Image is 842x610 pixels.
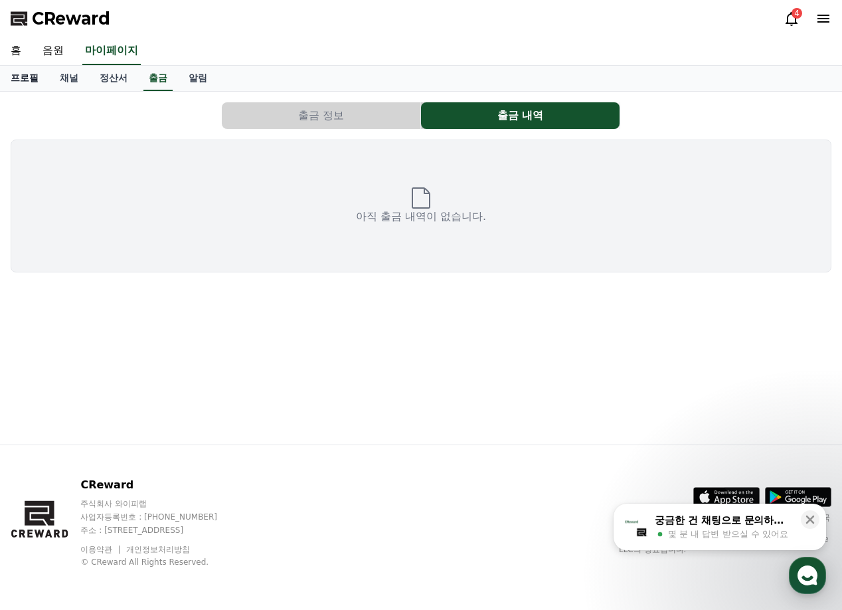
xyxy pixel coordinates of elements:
a: CReward [11,8,110,29]
a: 출금 내역 [421,102,620,129]
a: 정산서 [89,66,138,91]
p: © CReward All Rights Reserved. [80,557,242,567]
a: 출금 정보 [222,102,421,129]
span: 홈 [42,441,50,452]
a: 알림 [178,66,218,91]
p: 주식회사 와이피랩 [80,498,242,509]
button: 출금 내역 [421,102,620,129]
a: 마이페이지 [82,37,141,65]
a: 출금 [143,66,173,91]
a: 설정 [171,421,255,455]
a: 개인정보처리방침 [126,545,190,554]
a: 채널 [49,66,89,91]
span: 대화 [122,442,137,453]
p: 사업자등록번호 : [PHONE_NUMBER] [80,512,242,522]
a: 이용약관 [80,545,122,554]
div: 4 [792,8,802,19]
a: 4 [784,11,800,27]
button: 출금 정보 [222,102,420,129]
p: 주소 : [STREET_ADDRESS] [80,525,242,536]
p: CReward [80,477,242,493]
p: 아직 출금 내역이 없습니다. [356,209,486,225]
span: CReward [32,8,110,29]
a: 홈 [4,421,88,455]
span: 설정 [205,441,221,452]
a: 음원 [32,37,74,65]
a: 대화 [88,421,171,455]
